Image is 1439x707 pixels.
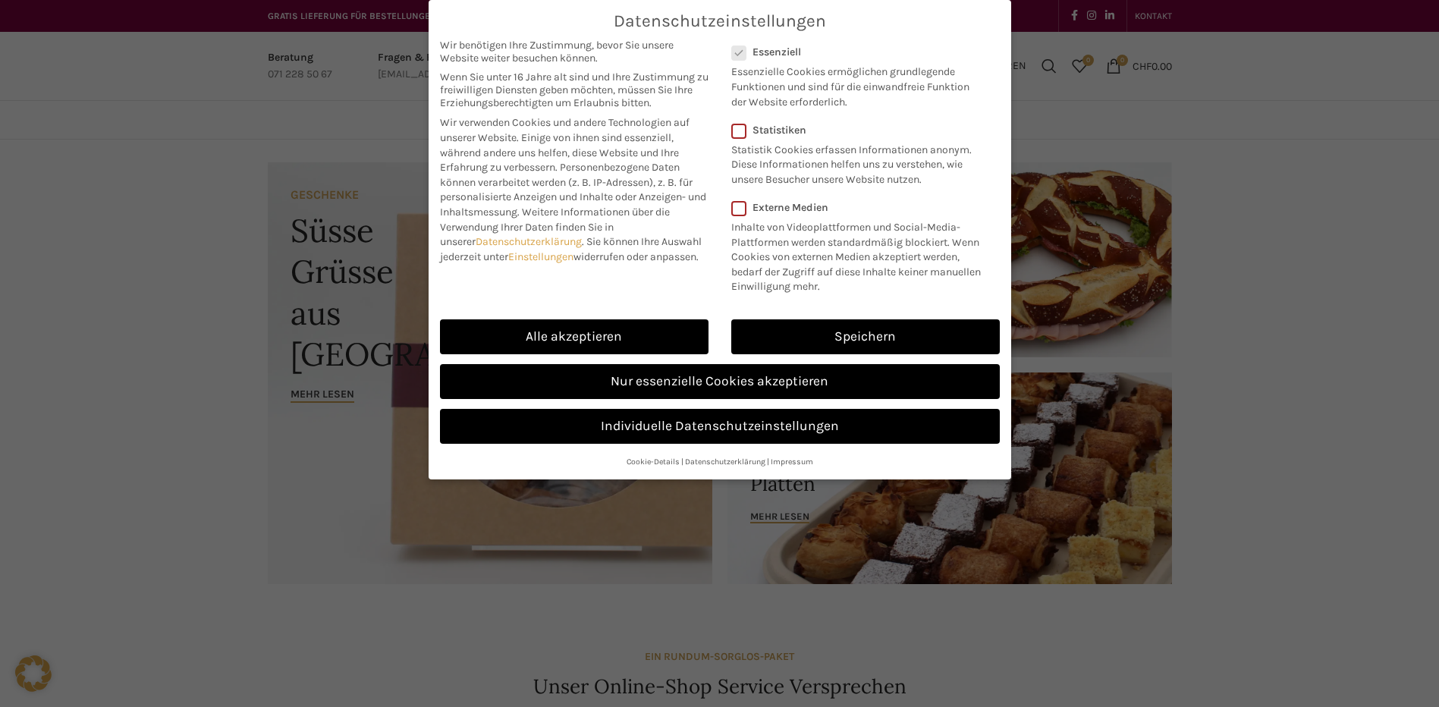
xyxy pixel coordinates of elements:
a: Speichern [731,319,1000,354]
label: Essenziell [731,46,980,58]
a: Individuelle Datenschutzeinstellungen [440,409,1000,444]
a: Impressum [771,457,813,467]
span: Personenbezogene Daten können verarbeitet werden (z. B. IP-Adressen), z. B. für personalisierte A... [440,161,706,218]
a: Datenschutzerklärung [685,457,765,467]
a: Datenschutzerklärung [476,235,582,248]
p: Statistik Cookies erfassen Informationen anonym. Diese Informationen helfen uns zu verstehen, wie... [731,137,980,187]
a: Nur essenzielle Cookies akzeptieren [440,364,1000,399]
span: Wenn Sie unter 16 Jahre alt sind und Ihre Zustimmung zu freiwilligen Diensten geben möchten, müss... [440,71,709,109]
a: Cookie-Details [627,457,680,467]
a: Alle akzeptieren [440,319,709,354]
p: Essenzielle Cookies ermöglichen grundlegende Funktionen und sind für die einwandfreie Funktion de... [731,58,980,109]
span: Wir benötigen Ihre Zustimmung, bevor Sie unsere Website weiter besuchen können. [440,39,709,64]
a: Einstellungen [508,250,573,263]
label: Statistiken [731,124,980,137]
p: Inhalte von Videoplattformen und Social-Media-Plattformen werden standardmäßig blockiert. Wenn Co... [731,214,990,294]
span: Sie können Ihre Auswahl jederzeit unter widerrufen oder anpassen. [440,235,702,263]
label: Externe Medien [731,201,990,214]
span: Weitere Informationen über die Verwendung Ihrer Daten finden Sie in unserer . [440,206,670,248]
span: Wir verwenden Cookies und andere Technologien auf unserer Website. Einige von ihnen sind essenzie... [440,116,690,174]
span: Datenschutzeinstellungen [614,11,826,31]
